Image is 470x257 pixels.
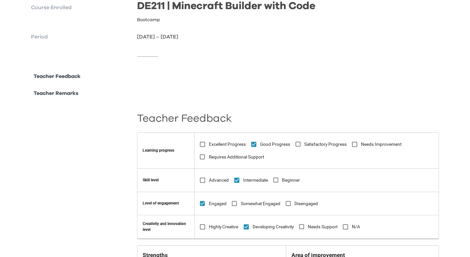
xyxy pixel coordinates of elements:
[137,115,439,122] h2: Teacher Feedback
[137,17,160,23] p: Bootcamp
[361,141,401,148] span: Needs Improvement
[31,4,132,11] p: Course Enrolled
[137,33,439,41] p: [DATE] – [DATE]
[304,141,347,148] span: Satisfactory Progress
[137,169,195,192] td: Skill level
[282,177,300,184] span: Beginner
[308,223,337,230] span: Needs Support
[209,141,246,148] span: Excellent Progress
[137,133,195,169] th: Learning progress
[31,33,132,41] p: Period
[209,177,229,184] span: Advanced
[34,72,81,80] p: Teacher Feedback
[243,177,268,184] span: Intermediate
[260,141,290,148] span: Good Progress
[241,200,280,207] span: Somewhat Engaged
[137,215,195,239] td: Creativity and innovation level
[34,89,78,97] p: Teacher Remarks
[352,223,360,230] span: N/A
[137,192,195,215] td: Level of engagement
[294,200,318,207] span: Disengaged
[209,223,238,230] span: Highly Creative
[209,200,227,207] span: Engaged
[137,1,439,11] h2: DE211 | Minecraft Builder with Code
[209,154,264,160] span: Requires Additional Support
[253,223,294,230] span: Developing Creativity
